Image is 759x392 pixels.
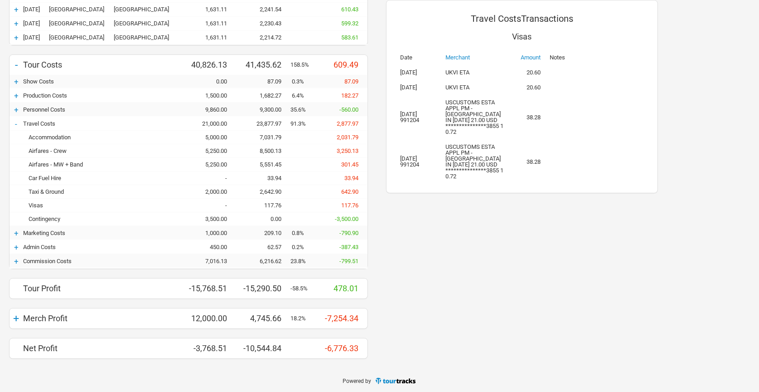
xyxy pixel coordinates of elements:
[236,202,290,209] div: 117.76
[509,80,545,95] td: 20.60
[23,314,182,323] div: Merch Profit
[236,175,290,181] div: 33.94
[290,244,313,250] div: 0.2%
[182,60,236,69] div: 40,826.13
[114,6,182,13] div: St Pancras Old Church
[23,343,182,353] div: Net Profit
[114,20,182,27] div: St Pancras Old Church
[337,120,358,127] span: 2,877.97
[509,65,545,80] td: 20.60
[396,95,441,139] td: [DATE] 991204
[23,20,114,27] div: London
[545,50,648,65] th: Notes
[396,139,441,184] td: [DATE] 991204
[23,34,114,41] div: London
[509,95,545,139] td: 38.28
[10,91,23,100] div: +
[182,147,236,154] div: 5,250.00
[10,105,23,114] div: +
[10,243,23,252] div: +
[182,314,236,323] div: 12,000.00
[509,139,545,184] td: 38.28
[236,6,290,13] div: 2,241.54
[236,106,290,113] div: 9,300.00
[236,34,290,41] div: 2,214.72
[339,244,358,250] span: -387.43
[23,202,182,209] div: Visas
[182,216,236,222] div: 3,500.00
[23,258,182,265] div: Commission Costs
[325,343,358,353] span: -6,776.33
[441,95,509,139] td: USCUSTOMS ESTA APPL PM - [GEOGRAPHIC_DATA] IN [DATE] 21.00 USD ***************3855 1 0.72
[290,92,313,99] div: 6.4%
[396,80,441,95] td: [DATE]
[10,19,23,28] div: +
[182,92,236,99] div: 1,500.00
[375,377,416,385] img: TourTracks
[23,60,182,69] div: Tour Costs
[23,175,182,181] div: Car Fuel Hire
[182,188,236,195] div: 2,000.00
[236,284,290,293] div: -15,290.50
[236,161,290,168] div: 5,551.45
[290,315,313,322] div: 18.2%
[236,92,290,99] div: 1,682.27
[182,343,236,353] div: -3,768.51
[236,258,290,265] div: 6,216.62
[441,50,509,65] th: Merchant
[23,216,182,222] div: Contingency
[325,314,358,323] span: -7,254.34
[341,92,358,99] span: 182.27
[337,147,358,154] span: 3,250.13
[236,78,290,85] div: 87.09
[23,106,182,113] div: Personnel Costs
[23,134,182,141] div: Accommodation
[23,120,182,127] div: Travel Costs
[182,230,236,236] div: 1,000.00
[236,244,290,250] div: 62.57
[341,20,358,27] span: 599.32
[23,6,114,13] div: London
[23,78,182,85] div: Show Costs
[23,188,182,195] div: Taxi & Ground
[341,34,358,41] span: 583.61
[396,33,648,50] div: Visas
[10,59,23,71] div: -
[396,50,441,65] th: Date
[236,147,290,154] div: 8,500.13
[182,34,236,41] div: 1,631.11
[441,80,509,95] td: UKVI ETA
[290,285,313,292] div: -58.5%
[182,20,236,27] div: 1,631.11
[182,202,236,209] div: -
[341,6,358,13] span: 610.43
[396,65,441,80] td: [DATE]
[23,20,40,27] span: [DATE]
[290,258,313,265] div: 23.8%
[343,378,371,385] span: Powered by
[10,119,23,128] div: -
[182,175,236,181] div: -
[182,244,236,250] div: 450.00
[339,230,358,236] span: -790.90
[290,120,313,127] div: 91.3%
[290,106,313,113] div: 35.6%
[23,284,182,293] div: Tour Profit
[339,258,358,265] span: -799.51
[182,106,236,113] div: 9,860.00
[290,61,313,68] div: 158.5%
[396,10,648,33] div: Travel Costs Transactions
[236,230,290,236] div: 209.10
[290,78,313,85] div: 0.3%
[344,78,358,85] span: 87.09
[334,60,358,69] span: 609.49
[344,175,358,181] span: 33.94
[339,106,358,113] span: -560.00
[23,92,182,99] div: Production Costs
[182,134,236,141] div: 5,000.00
[236,314,290,323] div: 4,745.66
[23,161,182,168] div: Airfares - MW + Band
[23,244,182,250] div: Admin Costs
[23,6,40,13] span: [DATE]
[236,216,290,222] div: 0.00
